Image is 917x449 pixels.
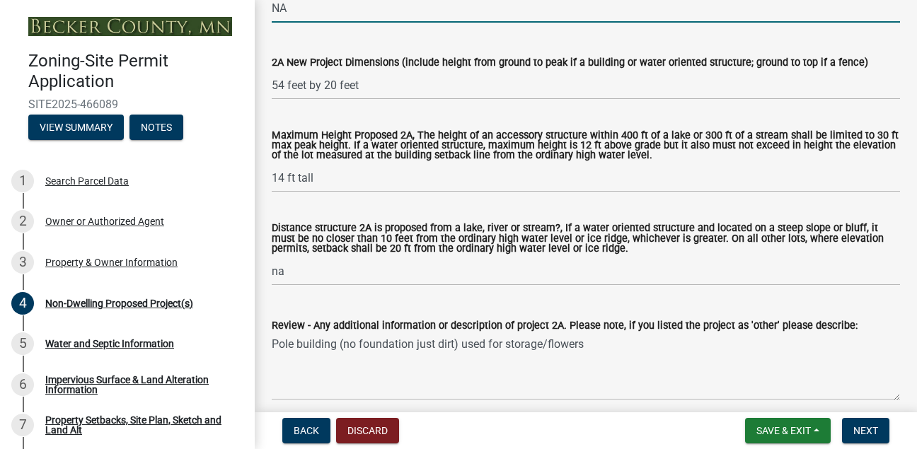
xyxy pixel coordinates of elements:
[11,210,34,233] div: 2
[28,51,243,92] h4: Zoning-Site Permit Application
[11,170,34,192] div: 1
[45,216,164,226] div: Owner or Authorized Agent
[129,115,183,140] button: Notes
[294,425,319,436] span: Back
[853,425,878,436] span: Next
[45,176,129,186] div: Search Parcel Data
[28,115,124,140] button: View Summary
[45,375,232,395] div: Impervious Surface & Land Alteration Information
[28,17,232,36] img: Becker County, Minnesota
[129,122,183,134] wm-modal-confirm: Notes
[272,321,858,331] label: Review - Any additional information or description of project 2A. Please note, if you listed the ...
[745,418,831,443] button: Save & Exit
[45,257,178,267] div: Property & Owner Information
[282,418,330,443] button: Back
[28,98,226,111] span: SITE2025-466089
[11,292,34,315] div: 4
[272,223,900,254] label: Distance structure 2A is proposed from a lake, river or stream?, If a water oriented structure an...
[842,418,889,443] button: Next
[45,339,174,349] div: Water and Septic Information
[11,414,34,436] div: 7
[336,418,399,443] button: Discard
[11,251,34,274] div: 3
[272,131,900,161] label: Maximum Height Proposed 2A, The height of an accessory structure within 400 ft of a lake or 300 f...
[11,332,34,355] div: 5
[272,58,868,68] label: 2A New Project Dimensions (include height from ground to peak if a building or water oriented str...
[45,415,232,435] div: Property Setbacks, Site Plan, Sketch and Land Alt
[756,425,811,436] span: Save & Exit
[11,373,34,396] div: 6
[45,298,193,308] div: Non-Dwelling Proposed Project(s)
[28,122,124,134] wm-modal-confirm: Summary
